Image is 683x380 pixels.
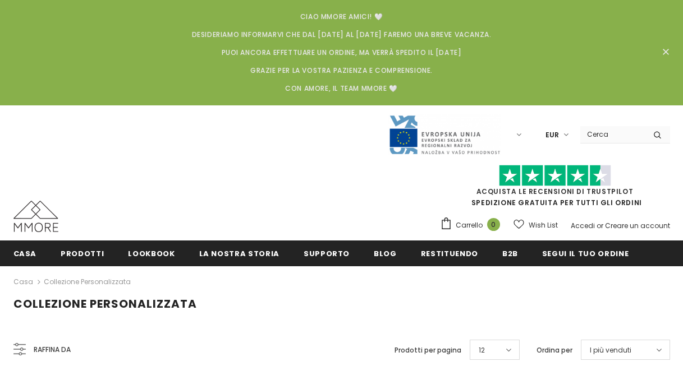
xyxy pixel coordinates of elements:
[27,47,656,58] p: Puoi ancora effettuare un ordine, ma verrà spedito il [DATE]
[571,221,595,230] a: Accedi
[479,345,485,356] span: 12
[199,248,279,259] span: La nostra storia
[499,165,611,187] img: Fidati di Pilot Stars
[542,248,629,259] span: Segui il tuo ordine
[580,126,645,142] input: Search Site
[502,240,518,266] a: B2B
[388,114,501,155] img: Javni Razpis
[13,296,197,312] span: Collezione personalizzata
[27,65,656,76] p: Grazie per la vostra pazienza e comprensione.
[537,345,572,356] label: Ordina per
[542,240,629,266] a: Segui il tuo ordine
[514,215,558,235] a: Wish List
[421,248,478,259] span: Restituendo
[27,29,656,40] p: Desideriamo informarvi che dal [DATE] al [DATE] faremo una breve vacanza.
[13,248,37,259] span: Casa
[502,248,518,259] span: B2B
[61,248,104,259] span: Prodotti
[13,275,33,289] a: Casa
[487,218,500,231] span: 0
[304,240,350,266] a: supporto
[27,11,656,22] p: Ciao MMORE Amici! 🤍
[304,248,350,259] span: supporto
[128,240,175,266] a: Lookbook
[61,240,104,266] a: Prodotti
[597,221,603,230] span: or
[456,220,483,231] span: Carrello
[440,217,506,234] a: Carrello 0
[529,220,558,231] span: Wish List
[128,248,175,259] span: Lookbook
[605,221,670,230] a: Creare un account
[421,240,478,266] a: Restituendo
[13,201,58,232] img: Casi MMORE
[388,129,501,139] a: Javni Razpis
[546,129,559,141] span: EUR
[476,187,634,196] a: Acquista le recensioni di TrustPilot
[590,345,631,356] span: I più venduti
[27,83,656,94] p: Con amore, il team MMORE 🤍
[395,345,461,356] label: Prodotti per pagina
[440,170,670,207] span: SPEDIZIONE GRATUITA PER TUTTI GLI ORDINI
[374,248,397,259] span: Blog
[13,240,37,266] a: Casa
[44,277,131,286] a: Collezione personalizzata
[374,240,397,266] a: Blog
[34,344,71,356] span: Raffina da
[199,240,279,266] a: La nostra storia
